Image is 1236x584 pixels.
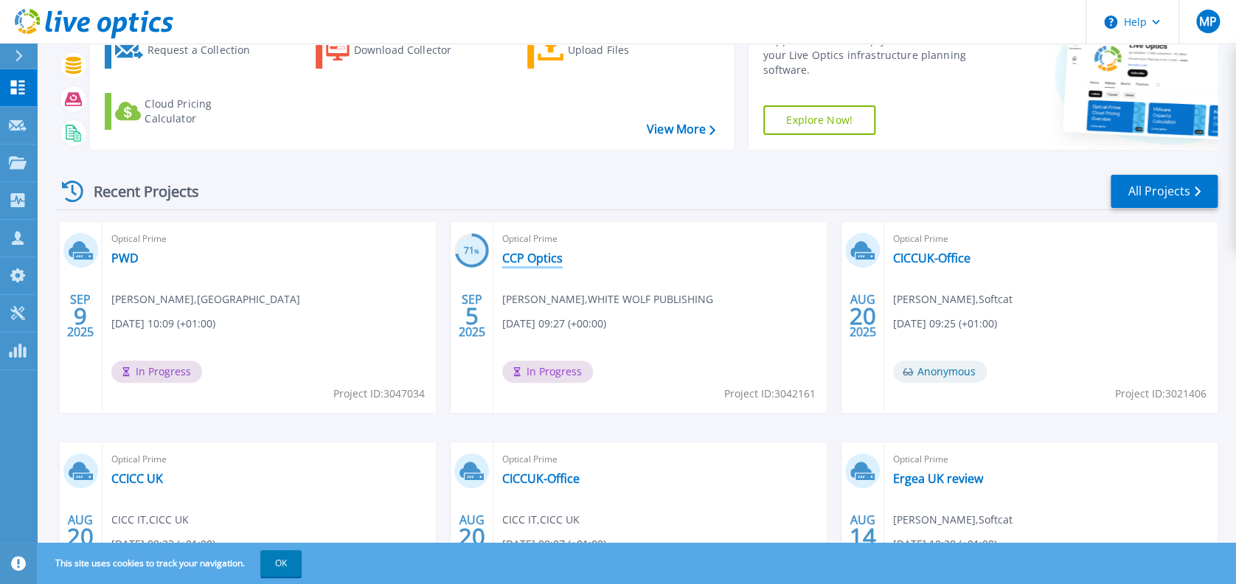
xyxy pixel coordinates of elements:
span: [PERSON_NAME] , Softcat [893,512,1013,528]
span: 5 [465,310,478,322]
div: Recent Projects [57,173,219,209]
span: In Progress [111,361,202,383]
span: In Progress [502,361,593,383]
span: Project ID: 3047034 [333,386,425,402]
div: Upload Files [567,35,685,65]
span: [DATE] 10:09 (+01:00) [111,316,215,332]
a: CCP Optics [502,251,563,265]
div: Find tutorials, instructional guides and other support videos to help you make the most of your L... [763,18,1000,77]
a: Request a Collection [105,32,269,69]
div: AUG 2025 [66,510,94,563]
span: [DATE] 09:25 (+01:00) [893,316,997,332]
a: CCICC UK [111,471,163,486]
span: [DATE] 10:28 (+01:00) [893,536,997,552]
a: CICCUK-Office [502,471,580,486]
span: [PERSON_NAME] , WHITE WOLF PUBLISHING [502,291,713,307]
span: Optical Prime [111,231,427,247]
div: Cloud Pricing Calculator [145,97,263,126]
a: PWD [111,251,139,265]
span: % [474,247,479,255]
div: Download Collector [354,35,472,65]
span: Optical Prime [111,451,427,467]
span: [PERSON_NAME] , Softcat [893,291,1013,307]
span: 20 [849,310,875,322]
a: Upload Files [527,32,692,69]
div: AUG 2025 [457,510,485,563]
span: Anonymous [893,361,987,383]
a: All Projects [1111,175,1218,208]
span: MP [1198,15,1216,27]
h3: 71 [454,243,489,260]
button: OK [260,550,302,577]
span: CICC IT , CICC UK [111,512,189,528]
a: View More [647,122,715,136]
span: 14 [849,530,875,543]
span: [DATE] 09:27 (+00:00) [502,316,606,332]
span: CICC IT , CICC UK [502,512,580,528]
span: [DATE] 09:07 (+01:00) [502,536,606,552]
a: Explore Now! [763,105,875,135]
span: 9 [74,310,87,322]
span: [PERSON_NAME] , [GEOGRAPHIC_DATA] [111,291,300,307]
span: [DATE] 09:23 (+01:00) [111,536,215,552]
a: Download Collector [316,32,480,69]
span: Optical Prime [502,451,818,467]
div: SEP 2025 [457,289,485,343]
span: 20 [458,530,485,543]
a: Cloud Pricing Calculator [105,93,269,130]
a: CICCUK-Office [893,251,971,265]
span: Project ID: 3021406 [1115,386,1207,402]
span: Optical Prime [502,231,818,247]
span: 20 [67,530,94,543]
span: This site uses cookies to track your navigation. [41,550,302,577]
div: AUG 2025 [848,510,876,563]
span: Project ID: 3042161 [724,386,816,402]
span: Optical Prime [893,451,1209,467]
span: Optical Prime [893,231,1209,247]
div: AUG 2025 [848,289,876,343]
div: Request a Collection [147,35,265,65]
div: SEP 2025 [66,289,94,343]
a: Ergea UK review [893,471,983,486]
